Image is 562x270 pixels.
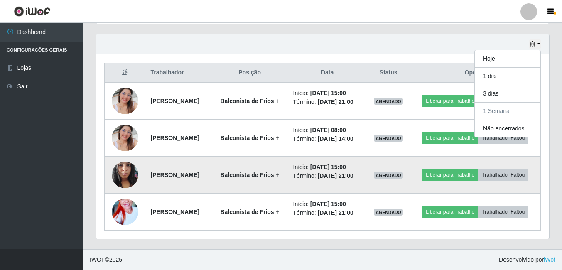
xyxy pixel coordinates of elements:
[478,169,528,181] button: Trabalhador Faltou
[112,114,138,162] img: 1708364606338.jpeg
[220,135,279,141] strong: Balconista de Frios +
[310,90,346,96] time: [DATE] 15:00
[499,255,555,264] span: Desenvolvido por
[14,6,51,17] img: CoreUI Logo
[475,120,540,137] button: Não encerrados
[422,169,478,181] button: Liberar para Trabalho
[310,164,346,170] time: [DATE] 15:00
[150,172,199,178] strong: [PERSON_NAME]
[293,135,362,143] li: Término:
[422,206,478,218] button: Liberar para Trabalho
[367,63,410,83] th: Status
[374,209,403,216] span: AGENDADO
[150,135,199,141] strong: [PERSON_NAME]
[310,201,346,207] time: [DATE] 15:00
[318,135,353,142] time: [DATE] 14:00
[318,209,353,216] time: [DATE] 21:00
[475,68,540,85] button: 1 dia
[318,98,353,105] time: [DATE] 21:00
[310,127,346,133] time: [DATE] 08:00
[293,98,362,106] li: Término:
[293,89,362,98] li: Início:
[410,63,541,83] th: Opções
[478,206,528,218] button: Trabalhador Faltou
[374,98,403,105] span: AGENDADO
[475,50,540,68] button: Hoje
[293,209,362,217] li: Término:
[318,172,353,179] time: [DATE] 21:00
[211,63,288,83] th: Posição
[150,98,199,104] strong: [PERSON_NAME]
[145,63,211,83] th: Trabalhador
[374,135,403,142] span: AGENDADO
[293,172,362,180] li: Término:
[422,95,478,107] button: Liberar para Trabalho
[288,63,367,83] th: Data
[475,85,540,103] button: 3 dias
[475,103,540,120] button: 1 Semana
[293,200,362,209] li: Início:
[112,157,138,192] img: 1699963072939.jpeg
[544,256,555,263] a: iWof
[220,209,279,215] strong: Balconista de Frios +
[293,163,362,172] li: Início:
[293,126,362,135] li: Início:
[112,77,138,125] img: 1708364606338.jpeg
[422,132,478,144] button: Liberar para Trabalho
[90,255,124,264] span: © 2025 .
[90,256,105,263] span: IWOF
[150,209,199,215] strong: [PERSON_NAME]
[374,172,403,179] span: AGENDADO
[478,132,528,144] button: Trabalhador Faltou
[112,188,138,236] img: 1754489806174.jpeg
[220,98,279,104] strong: Balconista de Frios +
[220,172,279,178] strong: Balconista de Frios +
